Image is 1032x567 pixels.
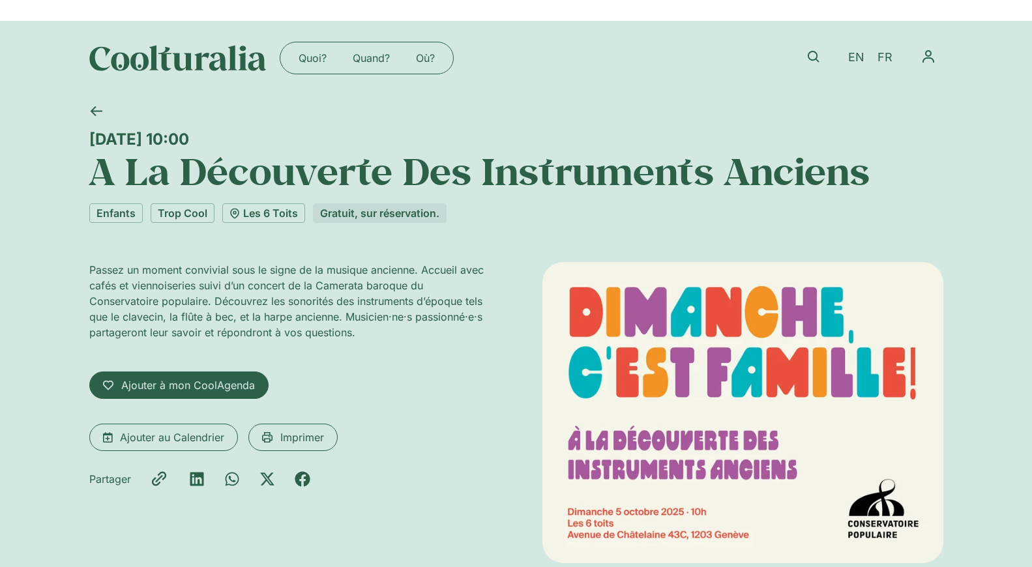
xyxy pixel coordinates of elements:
[877,51,892,65] span: FR
[913,42,943,72] nav: Menu
[224,471,240,487] div: Partager sur whatsapp
[848,51,864,65] span: EN
[340,48,403,68] a: Quand?
[89,424,238,451] a: Ajouter au Calendrier
[280,429,324,445] span: Imprimer
[286,48,340,68] a: Quoi?
[89,130,943,149] div: [DATE] 10:00
[121,377,255,393] span: Ajouter à mon CoolAgenda
[89,471,131,487] div: Partager
[842,48,871,67] a: EN
[89,262,490,340] p: Passez un moment convivial sous le signe de la musique ancienne. Accueil avec cafés et viennoiser...
[151,203,214,223] a: Trop Cool
[189,471,205,487] div: Partager sur linkedin
[222,203,305,223] a: Les 6 Toits
[871,48,899,67] a: FR
[913,42,943,72] button: Permuter le menu
[403,48,448,68] a: Où?
[120,429,224,445] span: Ajouter au Calendrier
[286,48,448,68] nav: Menu
[259,471,275,487] div: Partager sur x-twitter
[313,203,447,223] div: Gratuit, sur réservation.
[295,471,310,487] div: Partager sur facebook
[248,424,338,451] a: Imprimer
[89,203,143,223] a: Enfants
[89,149,943,193] h1: A La Découverte Des Instruments Anciens
[89,371,269,399] a: Ajouter à mon CoolAgenda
